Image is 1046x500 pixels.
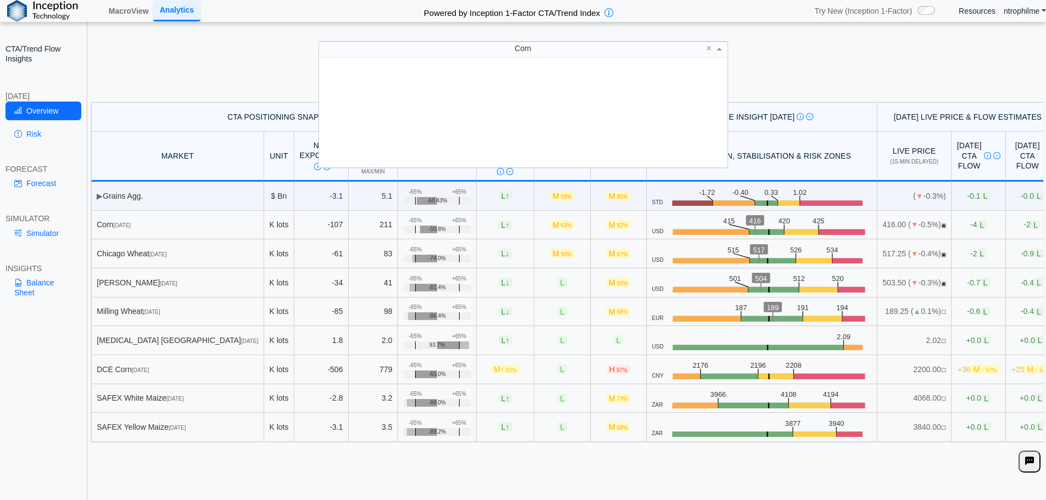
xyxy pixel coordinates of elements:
[970,249,987,258] span: -2
[91,182,264,211] td: Grains Agg.
[349,355,398,384] td: 779
[813,217,824,225] text: 425
[361,168,385,175] span: Max/Min
[294,384,349,413] td: -2.8
[767,304,779,312] text: 189
[911,249,919,258] span: ▼
[499,307,512,316] span: L
[1020,335,1044,345] span: +0.0
[617,251,628,257] span: 67%
[93,86,1041,93] h5: Positioning data updated at previous day close; Price and Flow estimates updated intraday (15-min...
[652,257,663,263] span: USD
[792,246,803,254] text: 526
[606,191,631,200] span: M
[349,413,398,442] td: 3.5
[294,326,349,355] td: 1.8
[294,182,349,211] td: -3.1
[499,249,512,258] span: L
[506,168,513,175] img: Read More
[499,335,512,345] span: L
[264,355,294,384] td: K lots
[5,174,81,193] a: Forecast
[877,132,952,182] th: Live Price
[1034,249,1044,258] span: L
[294,239,349,268] td: -61
[941,222,946,228] span: OPEN: Market session is currently open.
[966,394,991,403] span: +0.0
[606,394,631,403] span: M
[970,220,987,229] span: -4
[606,422,631,431] span: M
[5,164,81,174] div: FORECAST
[428,371,446,378] span: -65.0%
[735,304,747,312] text: 187
[613,335,623,345] span: L
[506,192,510,200] span: ↑
[980,278,990,287] span: L
[264,413,294,442] td: K lots
[409,189,421,195] div: -65%
[452,246,466,253] div: +65%
[836,304,848,312] text: 194
[409,333,421,340] div: -65%
[452,391,466,397] div: +65%
[497,168,504,175] img: Info
[557,422,567,431] span: L
[550,249,575,258] span: M
[506,423,510,431] span: ↑
[706,43,712,53] span: ×
[349,297,398,327] td: 98
[97,422,258,432] div: SAFEX Yellow Maize
[877,268,952,297] td: 503.50 ( -0.3%)
[957,141,1000,171] div: [DATE] CTA Flow
[409,362,421,369] div: -65%
[617,309,628,315] span: 56%
[877,239,952,268] td: 517.25 ( -0.4%)
[617,280,628,286] span: 60%
[409,420,421,426] div: -65%
[104,2,153,20] a: MacroView
[829,246,840,254] text: 534
[652,373,663,379] span: CNY
[606,249,631,258] span: M
[97,278,258,288] div: [PERSON_NAME]
[1020,422,1044,431] span: +0.0
[319,58,728,167] div: grid
[409,391,421,397] div: -65%
[652,344,663,350] span: USD
[606,278,631,287] span: M
[5,125,81,143] a: Risk
[700,188,715,196] text: -1.72
[911,220,919,229] span: ▼
[652,430,663,437] span: ZAR
[557,278,567,287] span: L
[294,268,349,297] td: -34
[264,132,294,182] th: Unit
[97,393,258,403] div: SAFEX White Maize
[980,191,990,200] span: L
[153,1,200,21] a: Analytics
[349,326,398,355] td: 2.0
[550,191,575,200] span: M
[499,422,512,431] span: L
[967,307,990,316] span: -0.6
[452,217,466,224] div: +65%
[499,220,512,229] span: L
[711,390,726,398] text: 3966
[452,362,466,369] div: +65%
[294,355,349,384] td: -506
[1004,6,1046,16] a: ntrophilme
[787,419,803,428] text: 3877
[766,188,780,196] text: 0.33
[5,224,81,243] a: Simulator
[169,425,186,431] span: [DATE]
[514,44,531,53] span: Corn
[756,275,767,283] text: 504
[409,304,421,311] div: -65%
[143,309,160,315] span: [DATE]
[264,268,294,297] td: K lots
[1035,335,1045,345] span: L
[428,226,446,233] span: -50.8%
[877,297,952,327] td: 189.25 ( 0.1%)
[5,263,81,273] div: INSIGHTS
